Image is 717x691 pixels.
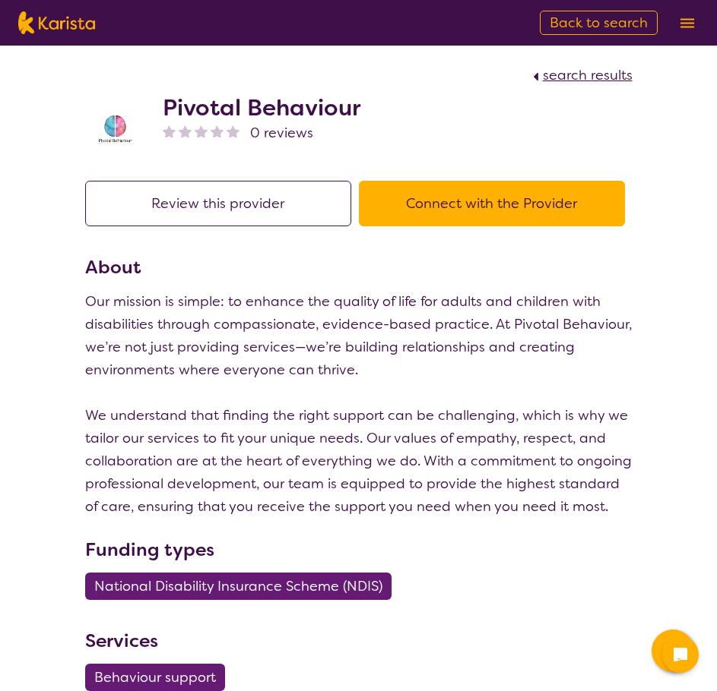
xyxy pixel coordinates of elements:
[359,194,633,213] a: Connect with the Provider
[85,181,351,226] button: Review this provider
[85,290,633,518] p: Our mission is simple: to enhance the quality of life for adults and children with disabilities t...
[85,627,633,655] h3: Services
[179,125,192,137] img: nonereviewstar
[85,577,401,595] a: National Disability Insurance Scheme (NDIS)
[94,573,382,600] span: National Disability Insurance Scheme (NDIS)
[85,254,633,281] h3: About
[359,181,625,226] button: Connect with the Provider
[94,664,216,691] span: Behaviour support
[163,94,361,121] h2: Pivotal Behaviour
[163,125,176,137] img: nonereviewstar
[85,98,146,159] img: wj9hjhqjgkysxqt1appg.png
[652,629,694,672] button: Channel Menu
[85,536,633,563] h3: Funding types
[540,11,658,35] a: Back to search
[227,125,240,137] img: nonereviewstar
[681,18,694,28] img: menu
[85,194,359,213] a: Review this provider
[550,14,648,32] span: Back to search
[250,121,313,144] span: 0 reviews
[543,66,633,84] span: search results
[529,66,633,84] a: search results
[211,125,224,137] img: nonereviewstar
[18,11,95,34] img: Karista logo
[195,125,208,137] img: nonereviewstar
[85,668,234,686] a: Behaviour support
